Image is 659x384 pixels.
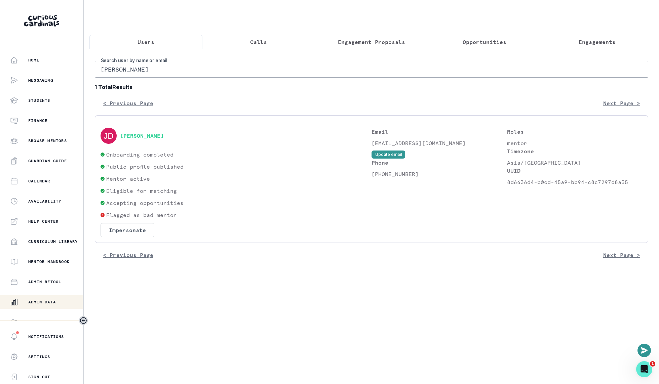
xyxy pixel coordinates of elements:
[595,96,648,110] button: Next Page >
[372,170,507,178] p: [PHONE_NUMBER]
[28,299,56,305] p: Admin Data
[28,57,39,63] p: Home
[106,199,184,207] p: Accepting opportunities
[28,219,59,224] p: Help Center
[28,178,50,184] p: Calendar
[28,199,61,204] p: Availability
[463,38,506,46] p: Opportunities
[650,361,655,367] span: 1
[507,147,643,155] p: Timezone
[106,163,184,171] p: Public profile published
[120,132,164,139] button: [PERSON_NAME]
[28,279,61,285] p: Admin Retool
[28,78,53,83] p: Messaging
[28,334,64,339] p: Notifications
[507,159,643,167] p: Asia/[GEOGRAPHIC_DATA]
[95,83,648,91] b: 1 Total Results
[507,178,643,186] p: 8d6636d4-b0cd-45a9-bb94-c8c7297d8a35
[28,98,50,103] p: Students
[101,223,154,237] button: Impersonate
[28,118,47,123] p: Finance
[28,138,67,143] p: Browse Mentors
[28,374,50,380] p: Sign Out
[507,167,643,175] p: UUID
[106,151,173,159] p: Onboarding completed
[579,38,616,46] p: Engagements
[28,239,78,244] p: Curriculum Library
[372,151,405,159] button: Update email
[28,158,67,164] p: Guardian Guide
[79,316,88,325] button: Toggle sidebar
[106,187,177,195] p: Eligible for matching
[637,344,651,357] button: Open or close messaging widget
[28,259,70,264] p: Mentor Handbook
[106,175,150,183] p: Mentor active
[28,319,50,325] p: Matching
[507,139,643,147] p: mentor
[28,354,50,359] p: Settings
[372,139,507,147] p: [EMAIL_ADDRESS][DOMAIN_NAME]
[101,128,117,144] img: svg
[24,15,59,27] img: Curious Cardinals Logo
[138,38,154,46] p: Users
[250,38,267,46] p: Calls
[95,96,161,110] button: < Previous Page
[636,361,652,377] iframe: Intercom live chat
[95,248,161,262] button: < Previous Page
[507,128,643,136] p: Roles
[595,248,648,262] button: Next Page >
[372,159,507,167] p: Phone
[106,211,177,219] p: Flagged as bad mentor
[338,38,405,46] p: Engagement Proposals
[372,128,507,136] p: Email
